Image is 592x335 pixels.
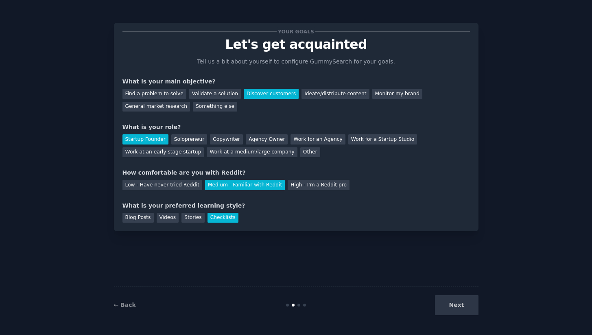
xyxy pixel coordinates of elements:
[122,169,470,177] div: How comfortable are you with Reddit?
[122,89,186,99] div: Find a problem to solve
[122,102,190,112] div: General market research
[300,147,320,158] div: Other
[122,201,470,210] div: What is your preferred learning style?
[288,180,350,190] div: High - I'm a Reddit pro
[122,180,202,190] div: Low - Have never tried Reddit
[122,134,168,145] div: Startup Founder
[157,213,179,223] div: Videos
[171,134,207,145] div: Solopreneur
[205,180,285,190] div: Medium - Familiar with Reddit
[189,89,241,99] div: Validate a solution
[181,213,204,223] div: Stories
[122,37,470,52] p: Let's get acquainted
[246,134,288,145] div: Agency Owner
[194,57,399,66] p: Tell us a bit about yourself to configure GummySearch for your goals.
[208,213,238,223] div: Checklists
[348,134,417,145] div: Work for a Startup Studio
[277,27,316,36] span: Your goals
[210,134,243,145] div: Copywriter
[372,89,422,99] div: Monitor my brand
[122,77,470,86] div: What is your main objective?
[291,134,345,145] div: Work for an Agency
[122,147,204,158] div: Work at an early stage startup
[122,123,470,131] div: What is your role?
[114,302,136,308] a: ← Back
[207,147,297,158] div: Work at a medium/large company
[301,89,369,99] div: Ideate/distribute content
[193,102,237,112] div: Something else
[122,213,154,223] div: Blog Posts
[244,89,299,99] div: Discover customers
